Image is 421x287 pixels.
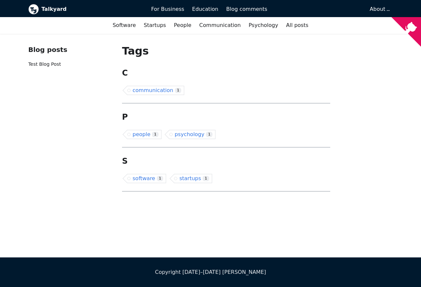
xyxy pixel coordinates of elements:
[41,5,142,13] b: Talkyard
[122,68,330,78] h2: C
[157,176,163,181] span: 1
[140,20,170,31] a: Startups
[127,130,161,139] a: people1
[170,20,195,31] a: People
[28,61,61,67] a: Test Blog Post
[370,6,389,12] a: About
[28,44,111,74] nav: Blog recent posts navigation
[127,86,184,95] a: communication1
[122,112,330,122] h2: P
[226,6,267,12] span: Blog comments
[109,20,140,31] a: Software
[28,4,142,14] a: Talkyard logoTalkyard
[188,4,222,15] a: Education
[206,132,212,137] span: 1
[195,20,245,31] a: Communication
[147,4,188,15] a: For Business
[282,20,312,31] a: All posts
[127,174,166,183] a: software1
[28,268,393,276] div: Copyright [DATE]–[DATE] [PERSON_NAME]
[203,176,209,181] span: 1
[28,44,111,55] div: Blog posts
[169,130,215,139] a: psychology1
[192,6,218,12] span: Education
[152,132,159,137] span: 1
[175,88,182,93] span: 1
[151,6,184,12] span: For Business
[222,4,271,15] a: Blog comments
[122,156,330,166] h2: S
[245,20,282,31] a: Psychology
[122,44,330,58] h1: Tags
[174,174,212,183] a: startups1
[28,4,39,14] img: Talkyard logo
